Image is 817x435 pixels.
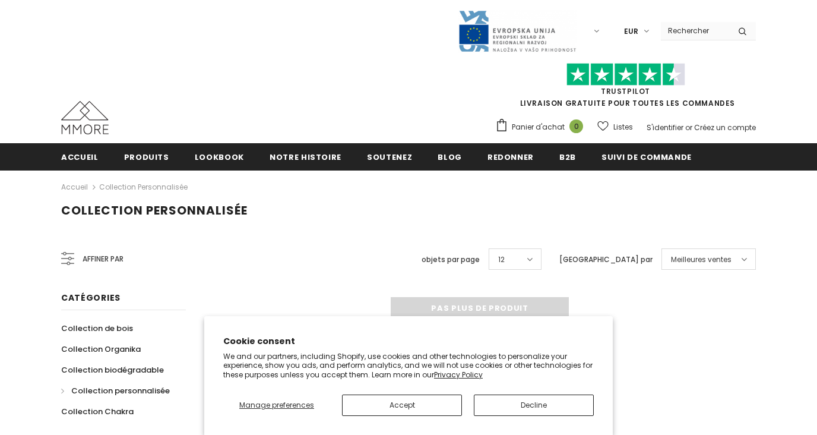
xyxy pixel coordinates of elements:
[512,121,565,133] span: Panier d'achat
[601,152,692,163] span: Suivi de commande
[671,254,731,266] span: Meilleures ventes
[458,26,577,36] a: Javni Razpis
[685,122,692,133] span: or
[124,152,169,163] span: Produits
[61,202,248,219] span: Collection personnalisée
[61,180,88,194] a: Accueil
[438,143,462,170] a: Blog
[498,254,505,266] span: 12
[61,292,121,304] span: Catégories
[559,143,576,170] a: B2B
[270,143,341,170] a: Notre histoire
[195,143,244,170] a: Lookbook
[474,395,594,416] button: Decline
[647,122,683,133] a: S'identifier
[223,395,330,416] button: Manage preferences
[61,406,134,417] span: Collection Chakra
[422,254,480,266] label: objets par page
[367,143,412,170] a: soutenez
[601,86,650,96] a: TrustPilot
[559,254,653,266] label: [GEOGRAPHIC_DATA] par
[83,253,123,266] span: Affiner par
[566,63,685,86] img: Faites confiance aux étoiles pilotes
[61,364,164,376] span: Collection biodégradable
[694,122,756,133] a: Créez un compte
[99,182,188,192] a: Collection personnalisée
[458,10,577,53] img: Javni Razpis
[61,339,141,360] a: Collection Organika
[661,22,729,39] input: Search Site
[195,152,244,163] span: Lookbook
[223,352,594,380] p: We and our partners, including Shopify, use cookies and other technologies to personalize your ex...
[61,360,164,380] a: Collection biodégradable
[367,152,412,163] span: soutenez
[342,395,462,416] button: Accept
[71,385,170,396] span: Collection personnalisée
[495,118,589,136] a: Panier d'achat 0
[487,152,534,163] span: Redonner
[61,343,141,355] span: Collection Organika
[61,143,99,170] a: Accueil
[61,401,134,422] a: Collection Chakra
[569,119,583,133] span: 0
[61,380,170,401] a: Collection personnalisée
[61,152,99,163] span: Accueil
[61,101,109,134] img: Cas MMORE
[61,323,133,334] span: Collection de bois
[270,152,341,163] span: Notre histoire
[434,370,483,380] a: Privacy Policy
[438,152,462,163] span: Blog
[61,318,133,339] a: Collection de bois
[223,335,594,348] h2: Cookie consent
[124,143,169,170] a: Produits
[601,143,692,170] a: Suivi de commande
[597,116,633,137] a: Listes
[487,143,534,170] a: Redonner
[239,400,314,410] span: Manage preferences
[624,26,638,37] span: EUR
[495,68,756,108] span: LIVRAISON GRATUITE POUR TOUTES LES COMMANDES
[613,121,633,133] span: Listes
[559,152,576,163] span: B2B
